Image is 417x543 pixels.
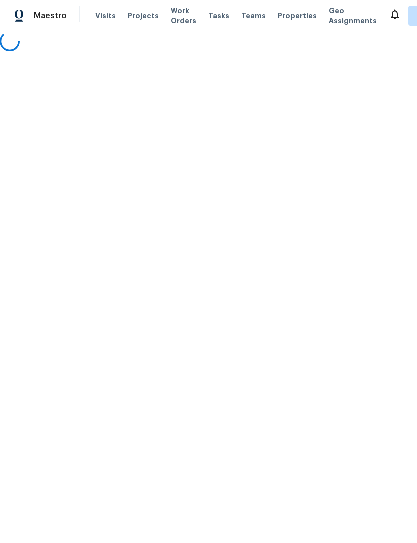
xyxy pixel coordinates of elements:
[241,11,266,21] span: Teams
[171,6,196,26] span: Work Orders
[34,11,67,21] span: Maestro
[208,12,229,19] span: Tasks
[128,11,159,21] span: Projects
[95,11,116,21] span: Visits
[329,6,377,26] span: Geo Assignments
[278,11,317,21] span: Properties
